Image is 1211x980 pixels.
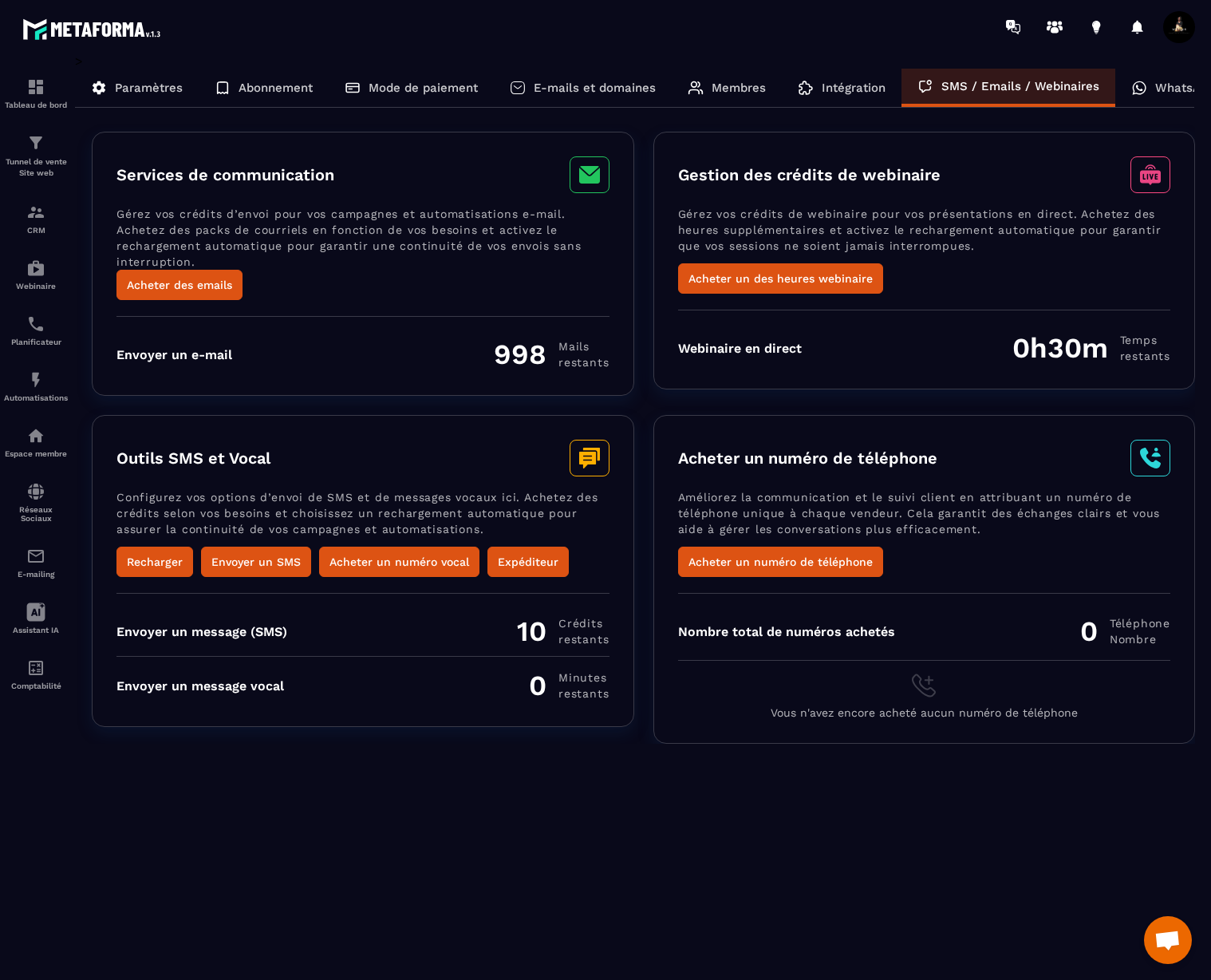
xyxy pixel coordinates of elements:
button: Acheter des emails [116,270,243,300]
span: Téléphone [1110,615,1170,631]
img: scheduler [26,314,45,334]
p: Espace membre [4,449,68,458]
button: Expéditeur [487,547,569,577]
span: Temps [1120,332,1170,348]
a: formationformationCRM [4,191,68,247]
div: Envoyer un message vocal [116,678,284,694]
p: Gérez vos crédits de webinaire pour vos présentations en direct. Achetez des heures supplémentair... [678,206,1171,263]
span: restants [1120,348,1170,364]
p: Mode de paiement [369,81,478,95]
img: email [26,547,45,566]
a: automationsautomationsAutomatisations [4,358,68,414]
a: Assistant IA [4,591,68,646]
p: Planificateur [4,338,68,346]
p: Paramètres [115,81,183,95]
div: Ouvrir le chat [1144,916,1192,964]
button: Envoyer un SMS [201,547,311,577]
h3: Services de communication [116,165,334,184]
p: Améliorez la communication et le suivi client en attribuant un numéro de téléphone unique à chaqu... [678,489,1171,547]
a: accountantaccountantComptabilité [4,646,68,702]
p: Membres [712,81,766,95]
p: Intégration [822,81,886,95]
h3: Acheter un numéro de téléphone [678,449,937,468]
p: Configurez vos options d’envoi de SMS et de messages vocaux ici. Achetez des crédits selon vos be... [116,489,609,547]
a: formationformationTableau de bord [4,65,68,121]
img: logo [22,14,166,44]
p: SMS / Emails / Webinaires [941,79,1099,93]
h3: Outils SMS et Vocal [116,449,270,468]
p: Réseaux Sociaux [4,505,68,523]
p: E-mails et domaines [534,81,656,95]
img: automations [26,259,45,278]
p: Gérez vos crédits d’envoi pour vos campagnes et automatisations e-mail. Achetez des packs de cour... [116,206,609,270]
span: Mails [558,338,609,354]
div: Envoyer un message (SMS) [116,624,287,639]
span: Vous n'avez encore acheté aucun numéro de téléphone [771,706,1078,719]
span: restants [558,354,609,370]
p: CRM [4,226,68,235]
p: Assistant IA [4,626,68,634]
img: accountant [26,658,45,678]
div: 10 [517,614,609,648]
p: Automatisations [4,393,68,402]
button: Acheter un numéro vocal [319,547,479,577]
a: formationformationTunnel de vente Site web [4,121,68,191]
button: Recharger [116,547,193,577]
span: Nombre [1110,631,1170,647]
img: automations [26,370,45,389]
img: formation [26,77,45,97]
div: 0 [1080,614,1170,648]
p: Abonnement [239,81,313,95]
button: Acheter un numéro de téléphone [678,547,883,577]
p: Webinaire [4,282,68,290]
img: formation [26,203,45,222]
a: automationsautomationsEspace membre [4,414,68,470]
a: schedulerschedulerPlanificateur [4,302,68,358]
img: social-network [26,482,45,501]
p: E-mailing [4,570,68,579]
a: automationsautomationsWebinaire [4,247,68,302]
div: Nombre total de numéros achetés [678,624,895,639]
div: 0 [529,669,609,702]
h3: Gestion des crédits de webinaire [678,165,941,184]
p: Comptabilité [4,682,68,690]
img: automations [26,426,45,445]
span: restants [558,686,609,701]
div: 0h30m [1012,331,1170,365]
span: minutes [558,670,609,686]
p: Tunnel de vente Site web [4,156,68,179]
a: emailemailE-mailing [4,535,68,591]
button: Acheter un des heures webinaire [678,263,883,294]
span: restants [558,631,609,647]
div: Webinaire en direct [678,341,802,356]
p: Tableau de bord [4,101,68,109]
div: Envoyer un e-mail [116,347,232,362]
div: > [75,53,1195,744]
div: 998 [494,338,609,371]
a: social-networksocial-networkRéseaux Sociaux [4,470,68,535]
span: Crédits [558,615,609,631]
img: formation [26,133,45,152]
